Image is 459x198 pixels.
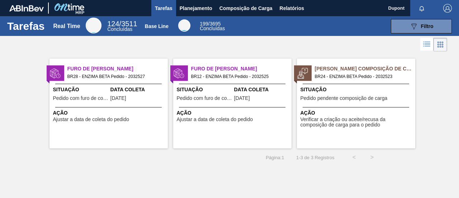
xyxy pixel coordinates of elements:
span: Planejamento [180,4,212,13]
span: Pedido pendente composição de carga [301,96,388,101]
button: > [363,148,381,166]
button: < [345,148,363,166]
span: Pedido Aguardando Composição de Carga [315,65,415,73]
span: Relatórios [280,4,304,13]
div: Real Time [86,18,101,33]
span: Filtro [421,23,434,29]
span: BR24 - ENZIMA BETA Pedido - 2032523 [315,73,410,80]
span: / 3511 [107,20,137,28]
span: Pedido com furo de coleta [53,96,109,101]
img: Logout [443,4,452,13]
div: Real Time [107,21,137,32]
div: Base Line [178,19,190,32]
span: Ajustar a data de coleta do pedido [177,117,253,122]
span: Data Coleta [110,86,166,93]
div: Base Line [200,22,225,31]
img: status [50,68,61,79]
span: Ajustar a data de coleta do pedido [53,117,129,122]
span: Composição de Carga [219,4,273,13]
span: Tarefas [155,4,172,13]
span: Situação [53,86,109,93]
button: Filtro [391,19,452,33]
img: TNhmsLtSVTkK8tSr43FrP2fwEKptu5GPRR3wAAAABJRU5ErkJggg== [9,5,44,11]
span: BR12 - ENZIMA BETA Pedido - 2032525 [191,73,286,80]
span: 1 - 3 de 3 Registros [295,155,334,160]
span: Ação [177,109,290,117]
div: Base Line [145,23,169,29]
img: status [297,68,308,79]
h1: Tarefas [7,22,45,30]
span: Concluídas [200,26,225,31]
button: Notificações [410,3,433,13]
span: Ação [301,109,413,117]
span: / 3695 [200,21,221,27]
span: Situação [177,86,232,93]
span: Pedido com furo de coleta [177,96,232,101]
span: Furo de Coleta [67,65,168,73]
span: 199 [200,21,208,27]
span: Verificar a criação ou aceite/recusa da composição de carga para o pedido [301,117,413,128]
span: 23/09/2025 [110,96,126,101]
span: Furo de Coleta [191,65,292,73]
span: Concluídas [107,26,132,32]
span: 124 [107,20,119,28]
span: Data Coleta [234,86,290,93]
span: BR28 - ENZIMA BETA Pedido - 2032527 [67,73,162,80]
div: Visão em Cards [434,38,447,51]
div: Real Time [53,23,80,29]
div: Visão em Lista [420,38,434,51]
span: Situação [301,86,413,93]
span: Ação [53,109,166,117]
span: Página : 1 [266,155,284,160]
span: 19/09/2025 [234,96,250,101]
img: status [174,68,184,79]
